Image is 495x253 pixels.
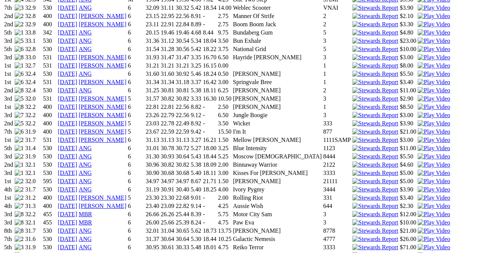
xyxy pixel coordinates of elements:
[58,194,77,201] a: [DATE]
[418,54,450,60] a: View replay
[418,13,450,20] img: Play Video
[233,54,322,61] td: Hayride [PERSON_NAME]
[418,137,450,143] img: Play Video
[79,170,92,176] a: ANG
[203,29,217,36] td: 8.44
[323,62,351,69] td: 1
[15,170,24,176] img: 1
[79,13,126,19] a: [PERSON_NAME]
[190,37,202,45] td: 5.34
[79,120,126,127] a: [PERSON_NAME]
[128,12,145,20] td: 6
[175,54,190,61] td: 31.47
[160,45,175,53] td: 31.28
[418,29,450,36] img: Play Video
[15,128,24,135] img: 6
[15,104,24,110] img: 8
[418,145,450,152] img: Play Video
[323,29,351,36] td: 5
[15,145,24,152] img: 1
[418,170,450,176] img: Play Video
[58,145,77,151] a: [DATE]
[79,21,126,27] a: [PERSON_NAME]
[418,161,450,168] img: Play Video
[352,54,398,61] img: Stewards Report
[352,29,398,36] img: Stewards Report
[58,38,77,44] a: [DATE]
[145,62,159,69] td: 31.21
[4,54,14,61] td: 3rd
[418,54,450,61] img: Play Video
[418,186,450,193] a: View replay
[79,137,126,143] a: [PERSON_NAME]
[352,244,398,251] img: Stewards Report
[160,29,175,36] td: 19.46
[25,29,42,36] td: 33.8
[418,112,450,118] a: View replay
[418,79,450,86] img: Play Video
[79,178,92,184] a: ANG
[15,13,24,20] img: 2
[15,71,24,77] img: 6
[352,38,398,44] img: Stewards Report
[43,21,57,28] td: 400
[15,62,24,69] img: 1
[58,112,77,118] a: [DATE]
[79,153,92,160] a: ANG
[352,5,398,11] img: Stewards Report
[15,203,24,209] img: 7
[352,79,398,86] img: Stewards Report
[352,153,398,160] img: Stewards Report
[418,112,450,119] img: Play Video
[418,170,450,176] a: View replay
[418,38,450,44] img: Play Video
[218,21,232,28] td: 2.75
[128,29,145,36] td: 6
[25,4,42,12] td: 32.9
[79,87,92,93] a: ANG
[352,170,398,176] img: Stewards Report
[418,38,450,44] a: View replay
[43,12,57,20] td: 400
[175,62,190,69] td: 31.21
[15,211,24,218] img: 8
[418,95,450,102] img: Play Video
[418,137,450,143] a: View replay
[352,236,398,242] img: Stewards Report
[145,4,159,12] td: 32.09
[233,29,322,36] td: Bundaberg Gum
[418,244,450,250] a: View replay
[418,219,450,226] img: Play Video
[218,37,232,45] td: 3.50
[399,21,417,28] td: $3.30
[418,203,450,209] a: View replay
[15,54,24,61] img: 8
[218,29,232,36] td: 9.75
[25,54,42,61] td: 33.0
[43,4,57,12] td: 530
[418,236,450,242] a: View replay
[352,46,398,53] img: Stewards Report
[323,12,351,20] td: 2
[323,54,351,61] td: 3
[399,45,417,53] td: $10.00
[418,95,450,102] a: View replay
[323,37,351,45] td: 3
[15,219,24,226] img: 8
[58,13,77,19] a: [DATE]
[15,194,24,201] img: 2
[190,45,202,53] td: 5.42
[79,219,92,226] a: MBR
[418,219,450,226] a: View replay
[418,203,450,209] img: Play Video
[175,29,190,36] td: 19.46
[190,29,202,36] td: 4.68
[233,70,322,78] td: [PERSON_NAME]
[160,70,175,78] td: 31.60
[25,62,42,69] td: 32.7
[58,87,77,93] a: [DATE]
[58,120,77,127] a: [DATE]
[145,70,159,78] td: 31.60
[352,219,398,226] img: Stewards Report
[15,5,24,11] img: 3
